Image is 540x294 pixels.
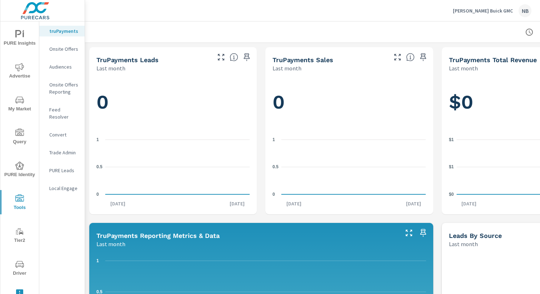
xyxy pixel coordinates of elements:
div: Onsite Offers [39,44,85,54]
div: Trade Admin [39,147,85,158]
span: Driver [2,260,37,278]
text: $1 [449,164,454,169]
div: Local Engage [39,183,85,194]
div: Audiences [39,61,85,72]
span: Save this to your personalized report [417,227,429,239]
p: Last month [272,64,301,73]
span: Advertise [2,63,37,80]
button: Make Fullscreen [215,51,227,63]
p: truPayments [49,28,79,35]
div: PURE Leads [39,165,85,176]
h1: 0 [96,90,250,114]
span: PURE Identity [2,161,37,179]
p: PURE Leads [49,167,79,174]
p: Last month [449,240,478,248]
h5: truPayments Leads [96,56,159,64]
span: Save this to your personalized report [417,51,429,63]
span: PURE Insights [2,30,37,48]
p: Last month [96,240,125,248]
h5: truPayments Total Revenue [449,56,537,64]
p: [DATE] [225,200,250,207]
div: Convert [39,129,85,140]
div: NB [519,4,531,17]
p: [DATE] [281,200,306,207]
p: [DATE] [105,200,130,207]
p: [DATE] [401,200,426,207]
p: [DATE] [456,200,481,207]
text: 0.5 [96,164,102,169]
p: Local Engage [49,185,79,192]
span: Save this to your personalized report [241,51,252,63]
text: 1 [96,137,99,142]
h5: truPayments Reporting Metrics & Data [96,232,220,239]
text: 0 [96,192,99,197]
span: The number of truPayments leads. [230,53,238,61]
p: Onsite Offers Reporting [49,81,79,95]
button: Make Fullscreen [392,51,403,63]
p: [PERSON_NAME] Buick GMC [453,8,513,14]
text: 0 [272,192,275,197]
text: 1 [96,258,99,263]
h1: 0 [272,90,426,114]
text: $0 [449,192,454,197]
p: Trade Admin [49,149,79,156]
span: My Market [2,96,37,113]
p: Convert [49,131,79,138]
p: Audiences [49,63,79,70]
text: 0.5 [272,164,279,169]
p: Last month [449,64,478,73]
span: Query [2,129,37,146]
p: Onsite Offers [49,45,79,53]
span: Tier2 [2,227,37,245]
span: Tools [2,194,37,212]
p: Last month [96,64,125,73]
text: 1 [272,137,275,142]
div: truPayments [39,26,85,36]
text: $1 [449,137,454,142]
h5: truPayments Sales [272,56,333,64]
span: Number of sales matched to a truPayments lead. [Source: This data is sourced from the dealer's DM... [406,53,415,61]
p: Feed Resolver [49,106,79,120]
div: Onsite Offers Reporting [39,79,85,97]
button: Make Fullscreen [403,227,415,239]
h5: Leads By Source [449,232,502,239]
div: Feed Resolver [39,104,85,122]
